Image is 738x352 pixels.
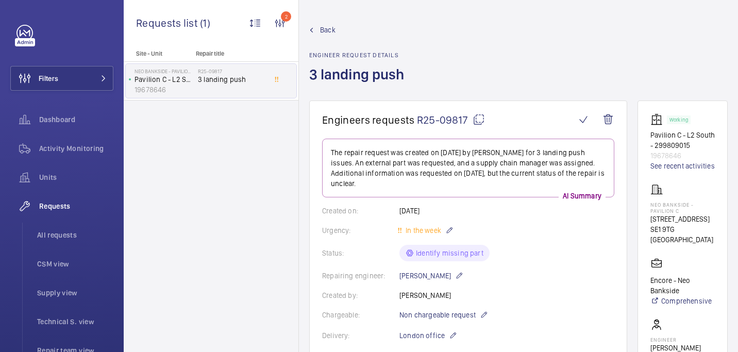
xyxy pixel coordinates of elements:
p: [STREET_ADDRESS] [650,214,715,224]
p: Site - Unit [124,50,192,57]
img: elevator.svg [650,113,667,126]
span: Activity Monitoring [39,143,113,154]
p: Encore - Neo Bankside [650,275,715,296]
p: Working [669,118,688,122]
p: Repair title [196,50,264,57]
span: Units [39,172,113,182]
span: Supply view [37,288,113,298]
span: Dashboard [39,114,113,125]
p: 19678646 [135,85,194,95]
span: Back [320,25,336,35]
span: 3 landing push [198,74,266,85]
p: Engineer [650,337,701,343]
p: 19678646 [650,150,715,161]
button: Filters [10,66,113,91]
p: Pavilion C - L2 South - 299809015 [650,130,715,150]
span: In the week [404,226,441,234]
a: Comprehensive [650,296,715,306]
a: See recent activities [650,161,715,171]
p: London office [399,329,457,342]
span: Requests list [136,16,200,29]
p: SE1 9TG [GEOGRAPHIC_DATA] [650,224,715,245]
h2: Engineer request details [309,52,410,59]
p: Neo Bankside - Pavilion C [135,68,194,74]
p: [PERSON_NAME] [399,270,463,282]
p: AI Summary [559,191,606,201]
span: Non chargeable request [399,310,476,320]
span: R25-09817 [417,113,485,126]
span: Engineers requests [322,113,415,126]
span: Filters [39,73,58,83]
p: The repair request was created on [DATE] by [PERSON_NAME] for 3 landing push issues. An external ... [331,147,606,189]
span: Technical S. view [37,316,113,327]
h2: R25-09817 [198,68,266,74]
p: Neo Bankside - Pavilion C [650,202,715,214]
p: Pavilion C - L2 South - 299809015 [135,74,194,85]
span: Requests [39,201,113,211]
h1: 3 landing push [309,65,410,100]
span: CSM view [37,259,113,269]
span: All requests [37,230,113,240]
